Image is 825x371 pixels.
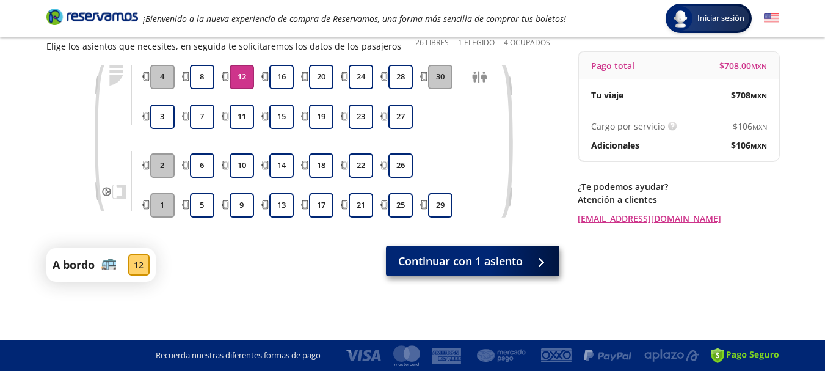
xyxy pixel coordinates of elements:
[388,193,413,218] button: 25
[128,254,150,276] div: 12
[190,65,214,89] button: 8
[719,59,767,72] span: $ 708.00
[458,37,495,48] p: 1 Elegido
[578,180,779,193] p: ¿Te podemos ayudar?
[750,91,767,100] small: MXN
[591,139,639,152] p: Adicionales
[428,65,452,89] button: 30
[143,13,566,24] em: ¡Bienvenido a la nueva experiencia de compra de Reservamos, una forma más sencilla de comprar tus...
[230,105,254,129] button: 11
[269,65,294,89] button: 16
[230,153,254,178] button: 10
[731,89,767,101] span: $ 708
[309,153,333,178] button: 18
[190,153,214,178] button: 6
[752,122,767,131] small: MXN
[591,59,634,72] p: Pago total
[504,37,550,48] p: 4 Ocupados
[349,105,373,129] button: 23
[309,193,333,218] button: 17
[750,141,767,150] small: MXN
[150,105,175,129] button: 3
[269,105,294,129] button: 15
[428,193,452,218] button: 29
[764,11,779,26] button: English
[692,12,749,24] span: Iniciar sesión
[46,7,138,29] a: Brand Logo
[388,105,413,129] button: 27
[733,120,767,133] span: $ 106
[53,257,95,273] p: A bordo
[309,105,333,129] button: 19
[230,65,254,89] button: 12
[591,89,623,101] p: Tu viaje
[150,65,175,89] button: 4
[388,153,413,178] button: 26
[591,120,665,133] p: Cargo por servicio
[269,153,294,178] button: 14
[578,193,779,206] p: Atención a clientes
[156,350,321,362] p: Recuerda nuestras diferentes formas de pago
[349,193,373,218] button: 21
[415,37,449,48] p: 26 Libres
[578,212,779,225] a: [EMAIL_ADDRESS][DOMAIN_NAME]
[46,7,138,26] i: Brand Logo
[349,65,373,89] button: 24
[269,193,294,218] button: 13
[150,193,175,218] button: 1
[388,65,413,89] button: 28
[349,153,373,178] button: 22
[309,65,333,89] button: 20
[751,62,767,71] small: MXN
[190,193,214,218] button: 5
[386,246,559,276] button: Continuar con 1 asiento
[230,193,254,218] button: 9
[731,139,767,152] span: $ 106
[398,253,523,270] span: Continuar con 1 asiento
[46,40,401,53] p: Elige los asientos que necesites, en seguida te solicitaremos los datos de los pasajeros
[150,153,175,178] button: 2
[190,105,214,129] button: 7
